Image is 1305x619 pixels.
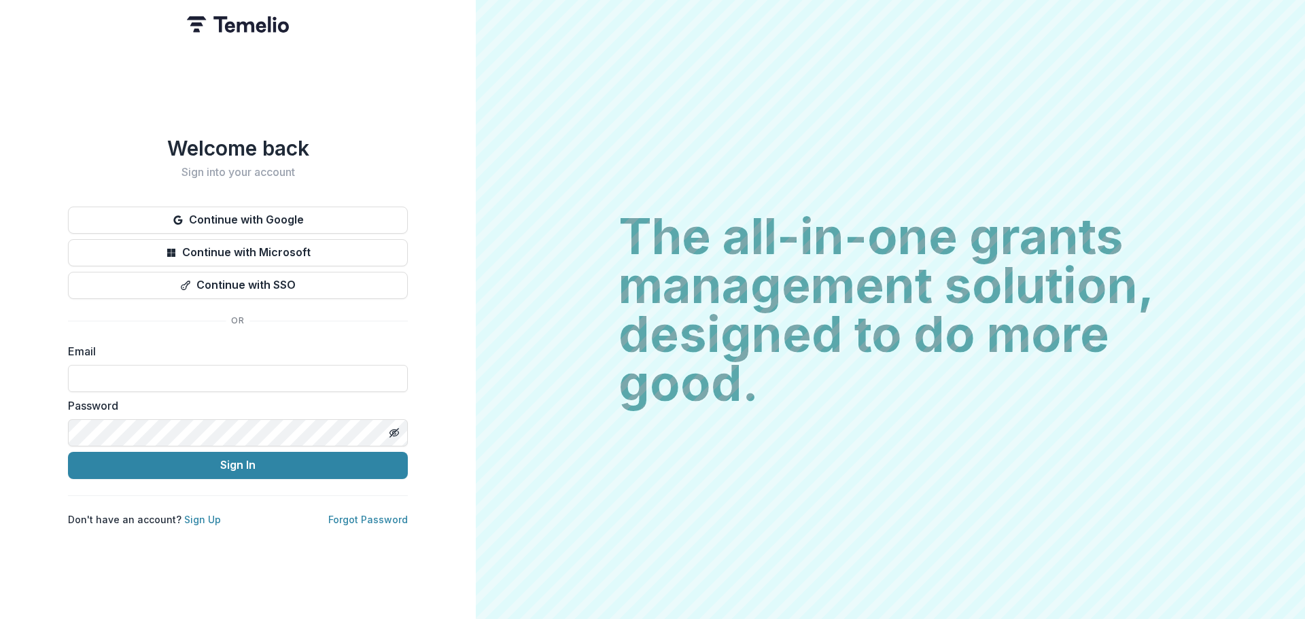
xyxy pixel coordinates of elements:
h1: Welcome back [68,136,408,160]
button: Continue with Microsoft [68,239,408,266]
button: Continue with Google [68,207,408,234]
img: Temelio [187,16,289,33]
button: Sign In [68,452,408,479]
button: Continue with SSO [68,272,408,299]
p: Don't have an account? [68,512,221,527]
button: Toggle password visibility [383,422,405,444]
label: Email [68,343,400,359]
a: Forgot Password [328,514,408,525]
label: Password [68,397,400,414]
a: Sign Up [184,514,221,525]
h2: Sign into your account [68,166,408,179]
